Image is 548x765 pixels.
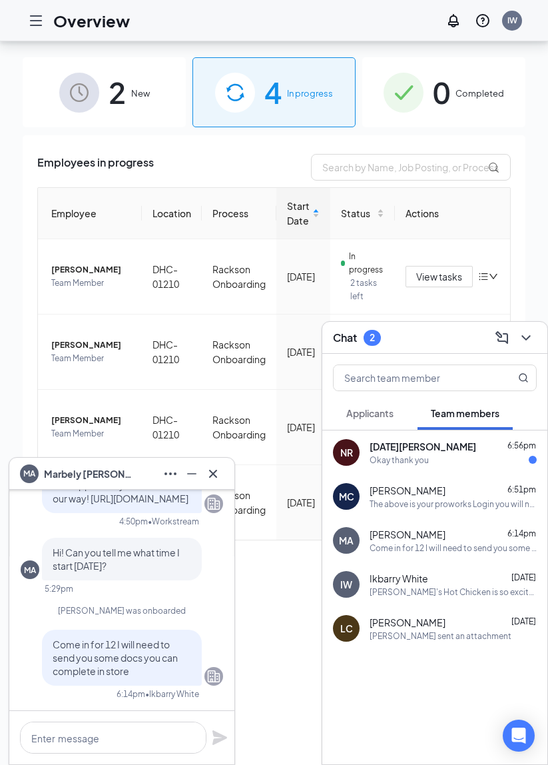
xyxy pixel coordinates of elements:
span: Team Member [51,427,131,440]
span: Ikbarry White [370,572,428,585]
div: [DATE] [287,420,320,434]
input: Search by Name, Job Posting, or Process [311,154,511,181]
td: DHC-01210 [142,239,202,315]
svg: MagnifyingGlass [518,373,529,383]
span: [PERSON_NAME] [370,616,445,629]
span: Status [341,206,374,221]
input: Search team member [334,365,491,390]
button: Ellipses [160,463,181,484]
div: [DATE] [287,345,320,359]
span: [PERSON_NAME] [51,414,131,427]
svg: ChevronDown [518,330,534,346]
div: 6:14pm [117,688,145,700]
div: MA [24,564,36,576]
span: Team Member [51,277,131,290]
span: 4 [264,69,282,115]
button: Minimize [181,463,202,484]
div: IW [507,15,517,26]
th: Process [202,188,276,239]
td: DHC-01210 [142,390,202,465]
td: Rackson Onboarding [202,239,276,315]
th: Location [142,188,202,239]
div: Okay thank you [370,454,429,466]
svg: Company [206,668,222,684]
div: The above is your proworks Login you will need to complete check list before starting [370,498,537,510]
div: [PERSON_NAME] sent an attachment [370,630,511,642]
span: • Ikbarry White [145,688,199,700]
span: In progress [287,87,333,100]
span: Team Member [51,352,131,365]
td: Rackson Onboarding [202,315,276,390]
svg: Company [206,496,222,512]
td: Rackson Onboarding [202,465,276,540]
div: 4:50pm [119,516,148,527]
span: Hi! Can you tell me what time I start [DATE]? [53,546,180,572]
span: [PERSON_NAME] [370,528,445,541]
span: Start Date [287,199,310,228]
span: down [489,272,498,281]
span: Team members [431,407,499,419]
div: MC [339,490,354,503]
div: 2 [370,332,375,343]
span: Applicants [346,407,394,419]
th: Employee [38,188,142,239]
div: [DATE] [287,269,320,284]
span: [PERSON_NAME] [51,263,131,277]
svg: Hamburger [28,13,44,29]
svg: QuestionInfo [475,13,491,29]
span: Completed [455,87,504,100]
span: 2 [109,69,126,115]
div: [DATE] [287,495,320,510]
button: Cross [202,463,224,484]
div: NR [340,446,353,459]
td: Rackson Onboarding [202,390,276,465]
div: MA [339,534,354,547]
span: 6:14pm [507,528,536,538]
div: 5:29pm [45,583,73,594]
span: In progress [349,250,384,277]
span: Marbely [PERSON_NAME] [PERSON_NAME] [44,466,137,481]
h3: Chat [333,331,357,345]
th: Status [330,188,395,239]
div: [PERSON_NAME]'s Hot Chicken is so excited for you to join our team! Do you know anyone else who m... [370,586,537,598]
span: [DATE] [511,572,536,582]
span: 6:56pm [507,440,536,450]
span: 6:51pm [507,484,536,494]
span: New [131,87,150,100]
span: View tasks [416,269,462,284]
span: • Workstream [148,516,199,527]
div: [PERSON_NAME] was onboarded [21,605,223,616]
svg: ComposeMessage [494,330,510,346]
button: ComposeMessage [491,327,513,349]
span: [PERSON_NAME] [51,339,131,352]
svg: Plane [212,730,228,746]
svg: Notifications [445,13,461,29]
h1: Overview [53,9,130,32]
div: IW [340,578,352,591]
div: LC [340,622,353,635]
button: ChevronDown [515,327,537,349]
span: bars [478,271,489,282]
span: 0 [433,69,450,115]
span: 2 tasks left [350,277,384,303]
th: Actions [395,188,511,239]
span: [DATE][PERSON_NAME] [370,440,476,453]
svg: Cross [205,466,221,482]
button: View tasks [406,266,473,287]
svg: Ellipses [162,466,178,482]
span: Employees in progress [37,154,154,181]
svg: Minimize [184,466,200,482]
span: [DATE] [511,616,536,626]
div: Come in for 12 I will need to send you some docs you can complete in store [370,542,537,554]
span: [PERSON_NAME] [370,484,445,497]
td: DHC-01210 [142,315,202,390]
div: Open Intercom Messenger [503,720,535,752]
span: Come in for 12 I will need to send you some docs you can complete in store [53,638,178,677]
